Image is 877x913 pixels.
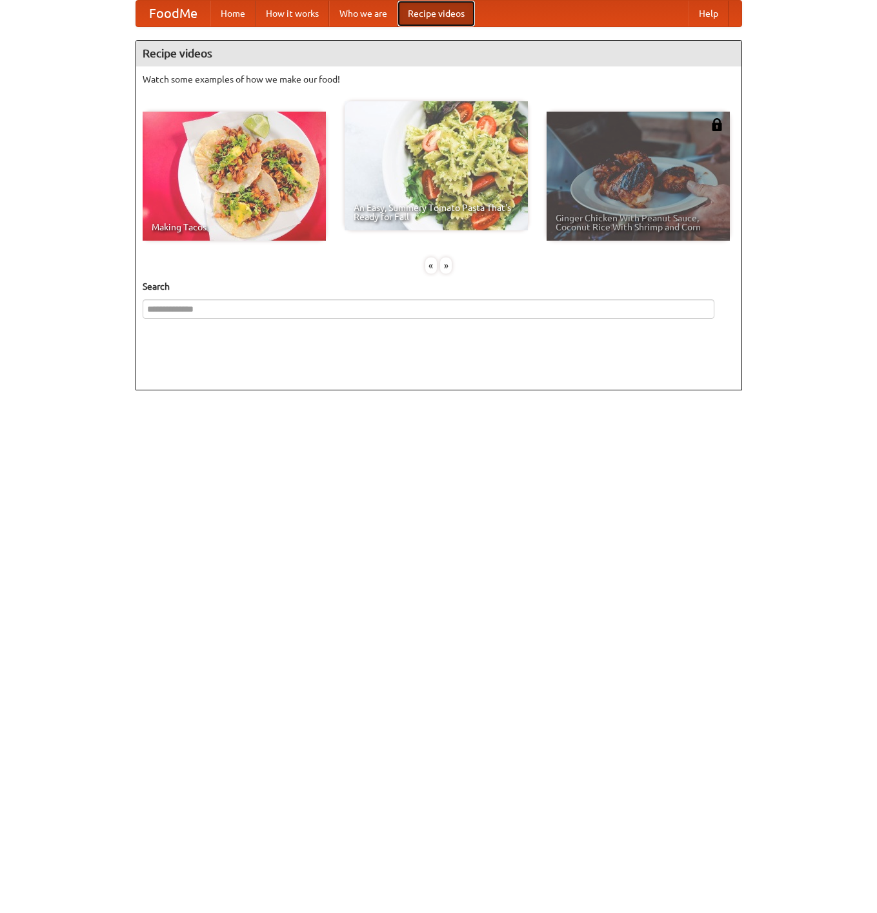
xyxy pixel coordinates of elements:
a: Recipe videos [398,1,475,26]
a: Who we are [329,1,398,26]
h5: Search [143,280,735,293]
span: An Easy, Summery Tomato Pasta That's Ready for Fall [354,203,519,221]
div: » [440,257,452,274]
a: Making Tacos [143,112,326,241]
a: How it works [256,1,329,26]
p: Watch some examples of how we make our food! [143,73,735,86]
img: 483408.png [711,118,723,131]
span: Making Tacos [152,223,317,232]
a: Home [210,1,256,26]
h4: Recipe videos [136,41,741,66]
a: An Easy, Summery Tomato Pasta That's Ready for Fall [345,101,528,230]
a: FoodMe [136,1,210,26]
a: Help [689,1,729,26]
div: « [425,257,437,274]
